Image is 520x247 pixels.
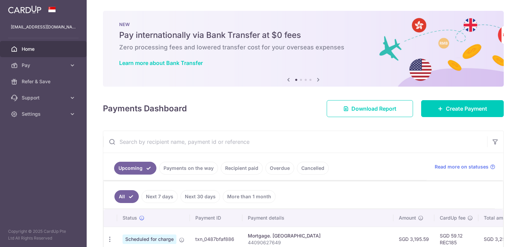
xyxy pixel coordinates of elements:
[123,234,176,244] span: Scheduled for charge
[242,209,393,227] th: Payment details
[119,43,487,51] h6: Zero processing fees and lowered transfer cost for your overseas expenses
[265,162,294,175] a: Overdue
[142,190,178,203] a: Next 7 days
[223,190,276,203] a: More than 1 month
[351,105,396,113] span: Download Report
[297,162,329,175] a: Cancelled
[103,131,487,153] input: Search by recipient name, payment id or reference
[421,100,504,117] a: Create Payment
[159,162,218,175] a: Payments on the way
[11,24,76,30] p: [EMAIL_ADDRESS][DOMAIN_NAME]
[8,5,41,14] img: CardUp
[190,209,242,227] th: Payment ID
[484,215,506,221] span: Total amt.
[221,162,263,175] a: Recipient paid
[22,62,66,69] span: Pay
[399,215,416,221] span: Amount
[119,60,203,66] a: Learn more about Bank Transfer
[435,163,495,170] a: Read more on statuses
[119,22,487,27] p: NEW
[248,232,388,239] div: Mortgage. [GEOGRAPHIC_DATA]
[103,11,504,87] img: Bank transfer banner
[435,163,489,170] span: Read more on statuses
[327,100,413,117] a: Download Report
[22,78,66,85] span: Refer & Save
[114,190,139,203] a: All
[22,94,66,101] span: Support
[22,111,66,117] span: Settings
[22,46,66,52] span: Home
[119,30,487,41] h5: Pay internationally via Bank Transfer at $0 fees
[446,105,487,113] span: Create Payment
[180,190,220,203] a: Next 30 days
[440,215,465,221] span: CardUp fee
[248,239,388,246] p: 44090627649
[103,103,187,115] h4: Payments Dashboard
[123,215,137,221] span: Status
[114,162,156,175] a: Upcoming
